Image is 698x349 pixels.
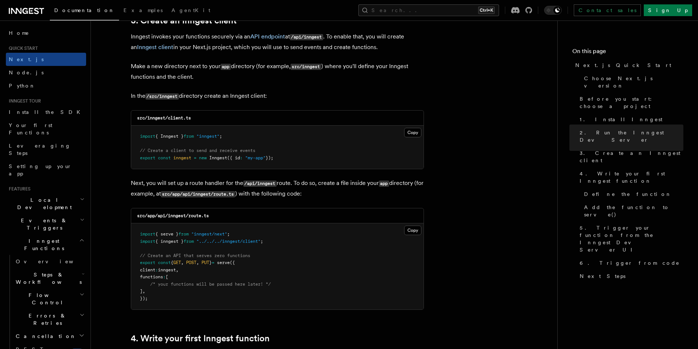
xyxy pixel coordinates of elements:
span: Home [9,29,29,37]
h4: On this page [572,47,683,59]
button: Copy [404,226,421,235]
a: Node.js [6,66,86,79]
span: Inngest Functions [6,237,79,252]
a: Sign Up [644,4,692,16]
a: Define the function [581,188,683,201]
button: Copy [404,128,421,137]
span: }); [140,296,148,301]
span: ] [140,289,143,294]
span: Before you start: choose a project [580,95,683,110]
span: "my-app" [245,155,266,160]
a: Your first Functions [6,119,86,139]
span: ; [261,239,263,244]
span: , [181,260,184,265]
span: POST [186,260,196,265]
span: "inngest/next" [191,231,227,237]
span: export [140,155,155,160]
span: = [194,155,196,160]
span: import [140,134,155,139]
a: 6. Trigger from code [577,256,683,270]
span: new [199,155,207,160]
span: from [184,134,194,139]
span: 4. Write your first Inngest function [580,170,683,185]
span: import [140,239,155,244]
kbd: Ctrl+K [478,7,495,14]
span: Your first Functions [9,122,52,135]
span: , [196,260,199,265]
span: 5. Trigger your function from the Inngest Dev Server UI [580,224,683,253]
span: : [240,155,243,160]
button: Events & Triggers [6,214,86,234]
span: Next Steps [580,272,625,280]
code: src/inngest/client.ts [137,115,191,120]
span: import [140,231,155,237]
span: 6. Trigger from code [580,259,680,267]
button: Flow Control [13,289,86,309]
span: Leveraging Steps [9,143,71,156]
a: Install the SDK [6,105,86,119]
span: Events & Triggers [6,217,80,231]
a: Next.js Quick Start [572,59,683,72]
span: ; [219,134,222,139]
button: Local Development [6,193,86,214]
button: Inngest Functions [6,234,86,255]
span: ; [227,231,230,237]
span: "../../../inngest/client" [196,239,261,244]
span: = [212,260,214,265]
code: /api/inngest [290,34,323,40]
a: Choose Next.js version [581,72,683,92]
span: { Inngest } [155,134,184,139]
a: AgentKit [167,2,215,20]
a: Next.js [6,53,86,66]
span: Errors & Retries [13,312,80,327]
span: functions [140,274,163,279]
span: Quick start [6,45,38,51]
span: Add the function to serve() [584,204,683,218]
span: Next.js Quick Start [575,62,671,69]
span: // Create a client to send and receive events [140,148,255,153]
code: /src/inngest [145,93,179,100]
a: Examples [119,2,167,20]
a: 4. Write your first Inngest function [577,167,683,188]
a: Inngest client [137,44,173,51]
span: from [184,239,194,244]
span: Define the function [584,190,672,198]
span: , [176,267,178,272]
span: Examples [123,7,163,13]
span: Node.js [9,70,44,75]
button: Steps & Workflows [13,268,86,289]
a: Before you start: choose a project [577,92,683,113]
span: "inngest" [196,134,219,139]
code: src/app/api/inngest/route.ts [161,191,235,197]
a: API endpoint [250,33,285,40]
a: Overview [13,255,86,268]
span: Overview [16,259,91,264]
code: /api/inngest [243,181,277,187]
span: export [140,260,155,265]
span: } [209,260,212,265]
span: inngest [173,155,191,160]
a: Documentation [50,2,119,21]
code: src/inngest [291,64,321,70]
code: src/app/api/inngest/route.ts [137,213,209,218]
span: , [143,289,145,294]
button: Errors & Retries [13,309,86,330]
span: Choose Next.js version [584,75,683,89]
span: 1. Install Inngest [580,116,662,123]
span: : [163,274,166,279]
p: Make a new directory next to your directory (for example, ) where you'll define your Inngest func... [131,61,424,82]
span: const [158,155,171,160]
span: { [171,260,173,265]
p: In the directory create an Inngest client: [131,91,424,101]
span: Inngest tour [6,98,41,104]
span: inngest [158,267,176,272]
span: Features [6,186,30,192]
span: 2. Run the Inngest Dev Server [580,129,683,144]
span: client [140,267,155,272]
button: Search...Ctrl+K [358,4,499,16]
code: app [221,64,231,70]
span: Inngest [209,155,227,160]
span: PUT [202,260,209,265]
a: Home [6,26,86,40]
a: Python [6,79,86,92]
